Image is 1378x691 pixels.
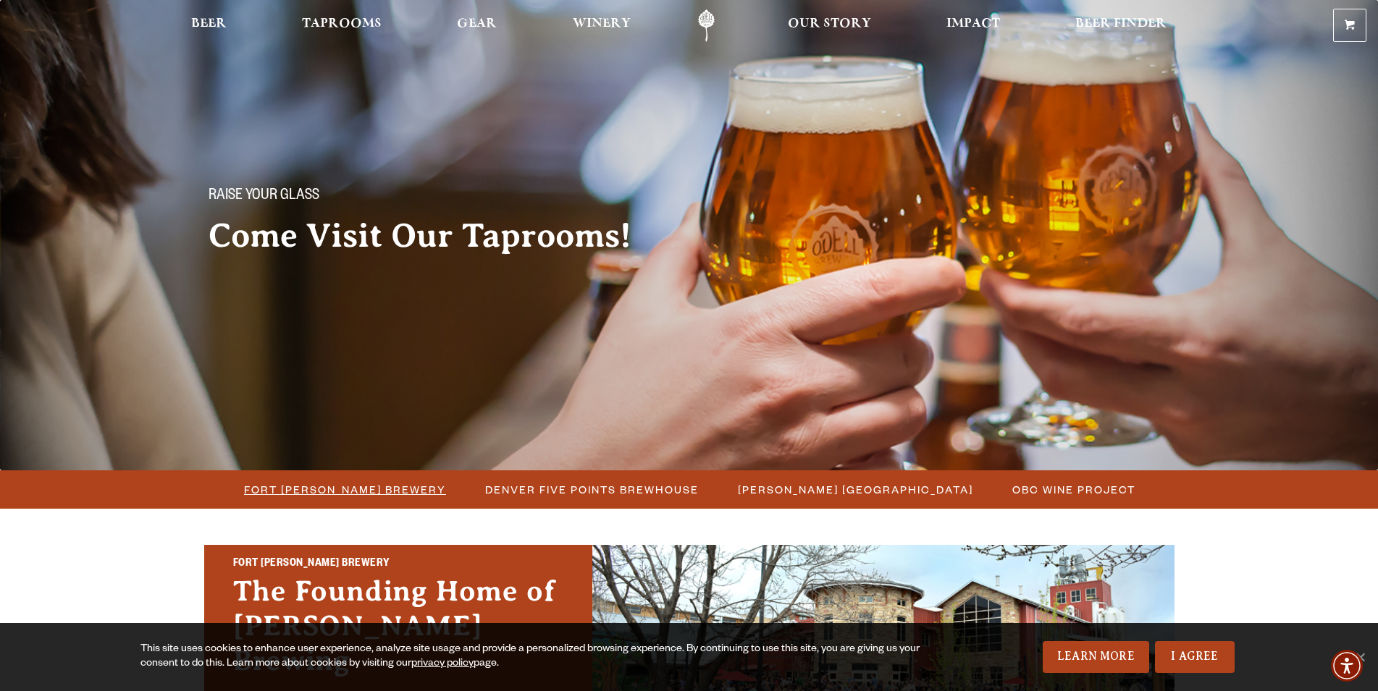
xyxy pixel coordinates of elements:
span: Winery [573,18,631,30]
a: Beer Finder [1066,9,1176,42]
h2: Come Visit Our Taprooms! [209,218,660,254]
a: Impact [937,9,1009,42]
div: This site uses cookies to enhance user experience, analyze site usage and provide a personalized ... [140,643,924,671]
span: Taprooms [302,18,382,30]
span: Beer [191,18,227,30]
div: Accessibility Menu [1331,650,1363,682]
a: OBC Wine Project [1004,479,1143,500]
a: Denver Five Points Brewhouse [476,479,706,500]
a: Learn More [1043,641,1149,673]
span: Denver Five Points Brewhouse [485,479,699,500]
a: Odell Home [679,9,734,42]
span: Our Story [788,18,871,30]
a: Winery [563,9,640,42]
a: Fort [PERSON_NAME] Brewery [235,479,453,500]
a: Our Story [778,9,881,42]
span: Impact [946,18,1000,30]
a: [PERSON_NAME] [GEOGRAPHIC_DATA] [729,479,980,500]
span: Beer Finder [1075,18,1167,30]
span: OBC Wine Project [1012,479,1135,500]
a: Beer [182,9,236,42]
a: privacy policy [411,658,474,670]
span: Fort [PERSON_NAME] Brewery [244,479,446,500]
a: Taprooms [293,9,391,42]
span: [PERSON_NAME] [GEOGRAPHIC_DATA] [738,479,973,500]
a: Gear [448,9,506,42]
h2: Fort [PERSON_NAME] Brewery [233,555,563,574]
span: Gear [457,18,497,30]
a: I Agree [1155,641,1235,673]
span: Raise your glass [209,187,319,206]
